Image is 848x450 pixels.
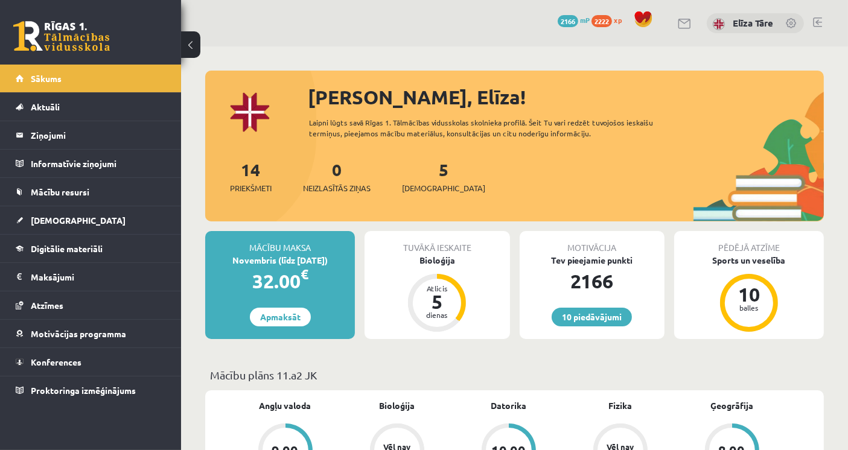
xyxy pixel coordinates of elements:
[731,285,767,304] div: 10
[16,206,166,234] a: [DEMOGRAPHIC_DATA]
[608,399,632,412] a: Fizika
[16,178,166,206] a: Mācību resursi
[309,117,680,139] div: Laipni lūgts savā Rīgas 1. Tālmācības vidusskolas skolnieka profilā. Šeit Tu vari redzēt tuvojošo...
[520,231,665,254] div: Motivācija
[674,254,824,267] div: Sports un veselība
[365,254,509,267] div: Bioloģija
[303,159,371,194] a: 0Neizlasītās ziņas
[552,308,632,326] a: 10 piedāvājumi
[230,159,272,194] a: 14Priekšmeti
[31,357,81,367] span: Konferences
[230,182,272,194] span: Priekšmeti
[260,399,311,412] a: Angļu valoda
[402,159,485,194] a: 5[DEMOGRAPHIC_DATA]
[419,292,455,311] div: 5
[205,254,355,267] div: Novembris (līdz [DATE])
[16,65,166,92] a: Sākums
[31,385,136,396] span: Proktoringa izmēģinājums
[710,399,753,412] a: Ģeogrāfija
[591,15,612,27] span: 2222
[558,15,590,25] a: 2166 mP
[402,182,485,194] span: [DEMOGRAPHIC_DATA]
[205,267,355,296] div: 32.00
[365,254,509,334] a: Bioloģija Atlicis 5 dienas
[31,263,166,291] legend: Maksājumi
[16,235,166,262] a: Digitālie materiāli
[520,267,665,296] div: 2166
[16,320,166,347] a: Motivācijas programma
[16,376,166,404] a: Proktoringa izmēģinājums
[210,367,819,383] p: Mācību plāns 11.a2 JK
[591,15,628,25] a: 2222 xp
[250,308,311,326] a: Apmaksāt
[308,83,824,112] div: [PERSON_NAME], Elīza!
[16,150,166,177] a: Informatīvie ziņojumi
[419,311,455,318] div: dienas
[16,348,166,376] a: Konferences
[31,101,60,112] span: Aktuāli
[713,18,725,30] img: Elīza Tāre
[31,150,166,177] legend: Informatīvie ziņojumi
[520,254,665,267] div: Tev pieejamie punkti
[16,121,166,149] a: Ziņojumi
[31,73,62,84] span: Sākums
[31,328,126,339] span: Motivācijas programma
[580,15,590,25] span: mP
[31,215,126,226] span: [DEMOGRAPHIC_DATA]
[13,21,110,51] a: Rīgas 1. Tālmācības vidusskola
[16,291,166,319] a: Atzīmes
[31,300,63,311] span: Atzīmes
[31,243,103,254] span: Digitālie materiāli
[16,263,166,291] a: Maksājumi
[365,231,509,254] div: Tuvākā ieskaite
[491,399,526,412] a: Datorika
[16,93,166,121] a: Aktuāli
[205,231,355,254] div: Mācību maksa
[614,15,622,25] span: xp
[379,399,415,412] a: Bioloģija
[303,182,371,194] span: Neizlasītās ziņas
[731,304,767,311] div: balles
[558,15,578,27] span: 2166
[419,285,455,292] div: Atlicis
[674,231,824,254] div: Pēdējā atzīme
[31,186,89,197] span: Mācību resursi
[31,121,166,149] legend: Ziņojumi
[674,254,824,334] a: Sports un veselība 10 balles
[733,17,773,29] a: Elīza Tāre
[301,265,308,283] span: €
